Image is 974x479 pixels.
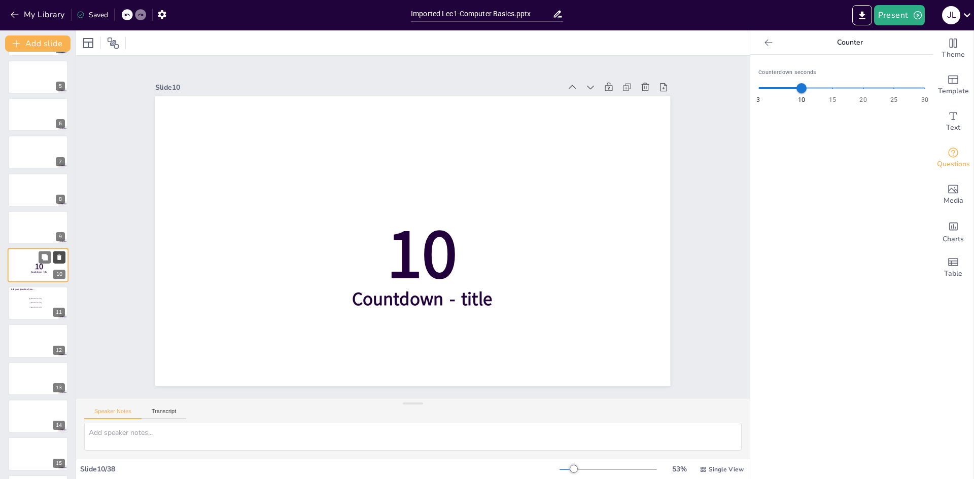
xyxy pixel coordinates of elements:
div: 14 [8,399,68,433]
div: Add charts and graphs [933,213,973,249]
span: 10 [388,207,457,301]
div: Change the overall theme [933,30,973,67]
button: J L [942,5,960,25]
span: Charts [943,234,964,245]
div: Add images, graphics, shapes or video [933,176,973,213]
button: Add slide [5,35,71,52]
div: 12 [53,346,65,355]
span: 30 [921,96,928,105]
div: 15 [53,459,65,468]
div: https://cdn.sendsteps.com/images/logo/sendsteps_logo_white.pnghttps://cdn.sendsteps.com/images/lo... [8,173,68,207]
span: Media [944,195,963,206]
span: Ask your question here... [11,288,34,291]
span: 10 [798,96,805,105]
span: 15 [829,96,836,105]
div: 11 [53,308,65,317]
div: Add ready made slides [933,67,973,103]
button: Delete Slide [53,251,65,264]
span: 20 [859,96,866,105]
div: 12 [8,324,68,357]
button: Present [874,5,925,25]
div: Slide 10 [155,83,561,92]
span: [GEOGRAPHIC_DATA] [30,302,58,304]
span: [GEOGRAPHIC_DATA] [30,306,58,308]
div: 13 [53,383,65,392]
div: J L [942,6,960,24]
span: [GEOGRAPHIC_DATA] [30,298,58,300]
button: My Library [8,7,69,23]
button: Export to PowerPoint [852,5,872,25]
div: Saved [77,10,108,20]
div: 10Countdown - title10 [8,248,68,283]
span: 25 [890,96,897,105]
div: 6 [56,119,65,128]
span: Template [938,86,969,97]
div: https://cdn.sendsteps.com/images/logo/sendsteps_logo_white.pnghttps://cdn.sendsteps.com/images/lo... [8,98,68,131]
input: Insert title [411,7,552,21]
button: Transcript [142,408,187,419]
div: https://cdn.sendsteps.com/images/logo/sendsteps_logo_white.pnghttps://cdn.sendsteps.com/images/lo... [8,135,68,169]
div: 15 [8,437,68,470]
button: Speaker Notes [84,408,142,419]
div: 13 [8,362,68,395]
div: https://cdn.sendsteps.com/images/logo/sendsteps_logo_white.pnghttps://cdn.sendsteps.com/images/lo... [8,211,68,244]
div: Get real-time input from your audience [933,140,973,176]
span: Questions [937,159,970,170]
p: Counter [777,30,923,55]
div: 14 [53,421,65,430]
span: Text [946,122,960,133]
span: Single View [709,465,744,473]
div: Layout [80,35,96,51]
div: Add a table [933,249,973,286]
div: Slide 10 / 38 [80,464,560,474]
div: https://cdn.sendsteps.com/images/logo/sendsteps_logo_white.pnghttps://cdn.sendsteps.com/images/lo... [8,60,68,94]
span: Countdown - title [31,271,48,274]
div: 9 [56,232,65,241]
div: 10 [53,270,65,279]
span: Countdown - title [352,287,493,312]
div: 53 % [667,464,691,474]
span: Table [944,268,962,279]
div: 11 [8,286,68,320]
div: 8 [56,195,65,204]
span: Position [107,37,119,49]
div: Add text boxes [933,103,973,140]
span: 3 [756,96,760,105]
span: Theme [942,49,965,60]
div: 5 [56,82,65,91]
span: 10 [35,262,43,273]
button: Duplicate Slide [39,251,51,264]
span: Counterdown seconds [758,68,925,77]
div: 7 [56,157,65,166]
